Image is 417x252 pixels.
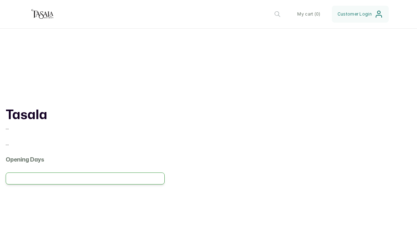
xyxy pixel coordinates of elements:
span: Customer Login [337,11,372,17]
p: ... [6,140,165,147]
p: ... [6,124,165,131]
h2: Opening Days [6,156,165,164]
button: Customer Login [332,6,389,23]
button: My cart (0) [292,6,326,23]
img: business logo [28,7,57,21]
h1: Tasala [6,107,165,124]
